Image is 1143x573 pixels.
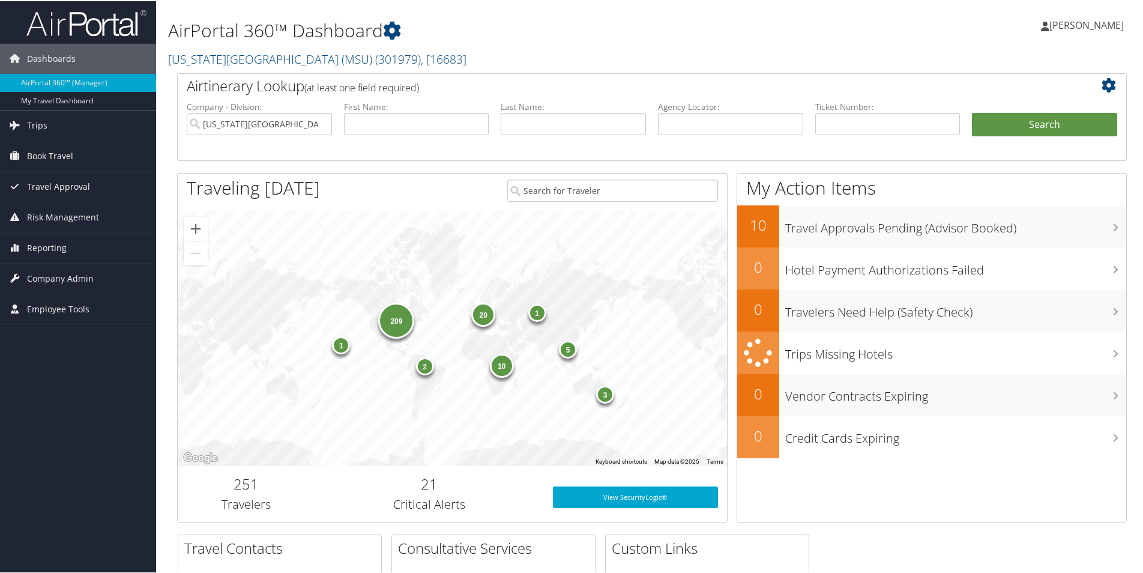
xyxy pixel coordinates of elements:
a: Open this area in Google Maps (opens a new window) [181,449,220,465]
button: Search [972,112,1117,136]
h3: Vendor Contracts Expiring [785,381,1126,404]
span: Map data ©2025 [654,457,699,464]
div: 2 [416,356,434,374]
a: Trips Missing Hotels [737,330,1126,373]
span: Company Admin [27,262,94,293]
h2: 251 [187,473,306,493]
div: 209 [379,302,415,338]
a: View SecurityLogic® [553,485,718,507]
h3: Credit Cards Expiring [785,423,1126,446]
span: Employee Tools [27,293,89,323]
div: 5 [559,339,577,357]
a: [US_STATE][GEOGRAPHIC_DATA] (MSU) [168,50,466,66]
span: Book Travel [27,140,73,170]
span: ( 301979 ) [375,50,421,66]
a: 10Travel Approvals Pending (Advisor Booked) [737,204,1126,246]
button: Keyboard shortcuts [596,456,647,465]
h2: 0 [737,298,779,318]
label: Company - Division: [187,100,332,112]
h2: 0 [737,256,779,276]
span: Travel Approval [27,171,90,201]
a: 0Travelers Need Help (Safety Check) [737,288,1126,330]
span: [PERSON_NAME] [1049,17,1124,31]
button: Zoom in [184,216,208,240]
h3: Travel Approvals Pending (Advisor Booked) [785,213,1126,235]
h3: Travelers [187,495,306,512]
a: 0Hotel Payment Authorizations Failed [737,246,1126,288]
a: Terms (opens in new tab) [707,457,723,464]
h2: 10 [737,214,779,234]
h3: Critical Alerts [324,495,535,512]
div: 10 [490,352,514,376]
h1: AirPortal 360™ Dashboard [168,17,813,42]
label: Last Name: [501,100,646,112]
button: Zoom out [184,240,208,264]
span: Trips [27,109,47,139]
span: (at least one field required) [304,80,419,93]
h2: Travel Contacts [184,537,381,557]
h2: 21 [324,473,535,493]
h2: 0 [737,425,779,445]
div: 20 [471,301,495,325]
h2: Custom Links [612,537,809,557]
label: Ticket Number: [815,100,961,112]
label: Agency Locator: [658,100,803,112]
a: 0Credit Cards Expiring [737,415,1126,457]
h3: Hotel Payment Authorizations Failed [785,255,1126,277]
h2: Airtinerary Lookup [187,74,1038,95]
img: airportal-logo.png [26,8,146,36]
img: Google [181,449,220,465]
h3: Travelers Need Help (Safety Check) [785,297,1126,320]
h2: 0 [737,383,779,403]
span: Dashboards [27,43,76,73]
h1: Traveling [DATE] [187,174,320,199]
span: Risk Management [27,201,99,231]
span: , [ 16683 ] [421,50,466,66]
div: 1 [528,303,546,321]
a: [PERSON_NAME] [1041,6,1136,42]
input: Search for Traveler [507,178,718,201]
a: 0Vendor Contracts Expiring [737,373,1126,415]
label: First Name: [344,100,489,112]
div: 1 [333,335,351,353]
h2: Consultative Services [398,537,595,557]
span: Reporting [27,232,67,262]
h3: Trips Missing Hotels [785,339,1126,362]
h1: My Action Items [737,174,1126,199]
div: 3 [596,384,614,402]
